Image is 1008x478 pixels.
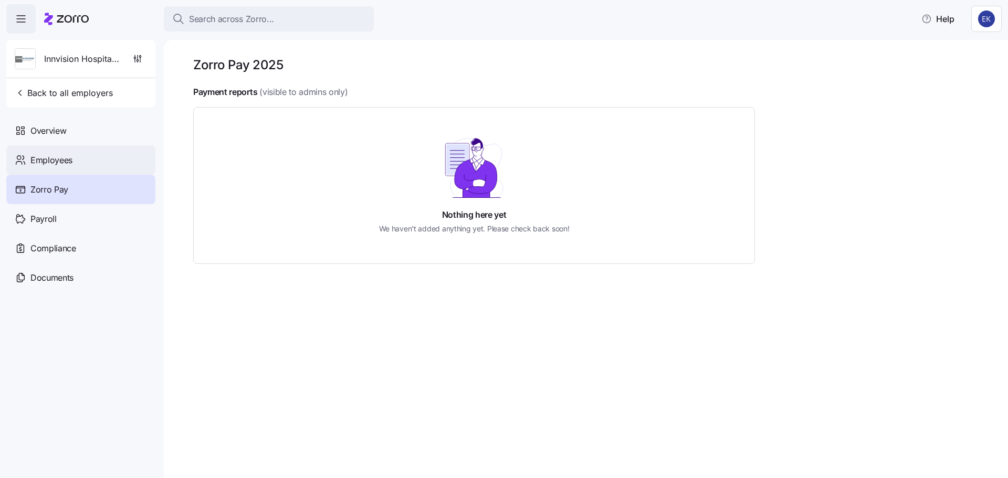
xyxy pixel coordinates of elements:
img: 54a087820e839c6e3e8ea3052cfb8d35 [978,10,995,27]
span: Zorro Pay [30,183,68,196]
a: Zorro Pay [6,175,155,204]
span: Compliance [30,242,76,255]
span: Help [921,13,954,25]
span: (visible to admins only) [259,86,348,99]
span: Back to all employers [15,87,113,99]
h4: Nothing here yet [442,209,507,221]
span: Search across Zorro... [189,13,274,26]
a: Employees [6,145,155,175]
a: Documents [6,263,155,292]
a: Overview [6,116,155,145]
h5: We haven't added anything yet. Please check back soon! [379,223,570,234]
img: Employer logo [15,49,35,70]
span: Overview [30,124,66,137]
span: Innvision Hospitality, Inc [44,52,120,66]
a: Payroll [6,204,155,233]
span: Payroll [30,213,57,226]
a: Compliance [6,233,155,263]
h4: Payment reports [193,86,257,98]
span: Employees [30,154,72,167]
h1: Zorro Pay 2025 [193,57,283,73]
button: Help [913,8,963,29]
button: Back to all employers [10,82,117,103]
button: Search across Zorro... [164,6,374,31]
span: Documents [30,271,73,284]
